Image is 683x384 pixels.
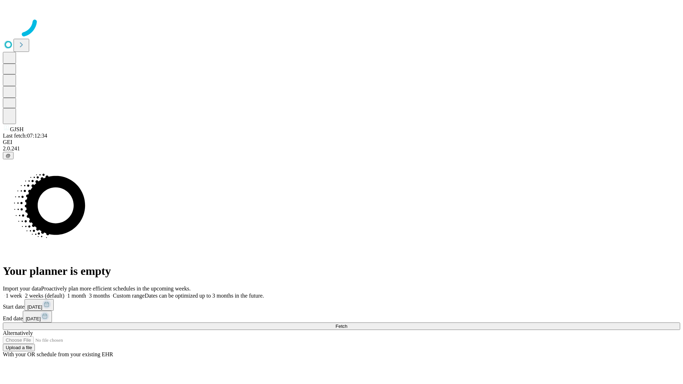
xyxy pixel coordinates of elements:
[27,304,42,310] span: [DATE]
[25,293,64,299] span: 2 weeks (default)
[3,330,33,336] span: Alternatively
[25,299,54,311] button: [DATE]
[3,145,680,152] div: 2.0.241
[3,286,41,292] span: Import your data
[3,311,680,322] div: End date
[3,152,14,159] button: @
[89,293,110,299] span: 3 months
[3,133,47,139] span: Last fetch: 07:12:34
[3,299,680,311] div: Start date
[145,293,264,299] span: Dates can be optimized up to 3 months in the future.
[6,153,11,158] span: @
[26,316,41,321] span: [DATE]
[23,311,52,322] button: [DATE]
[113,293,144,299] span: Custom range
[335,324,347,329] span: Fetch
[41,286,191,292] span: Proactively plan more efficient schedules in the upcoming weeks.
[6,293,22,299] span: 1 week
[67,293,86,299] span: 1 month
[3,344,35,351] button: Upload a file
[3,351,113,357] span: With your OR schedule from your existing EHR
[3,322,680,330] button: Fetch
[3,265,680,278] h1: Your planner is empty
[3,139,680,145] div: GEI
[10,126,23,132] span: GJSH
